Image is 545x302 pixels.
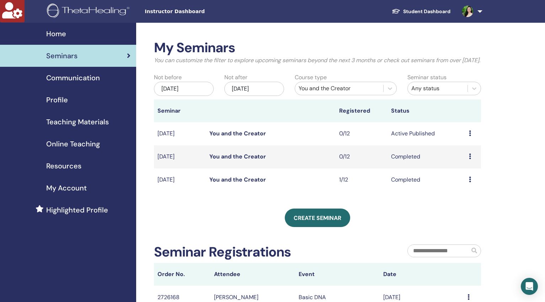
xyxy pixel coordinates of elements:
span: Communication [46,72,100,83]
a: You and the Creator [209,130,266,137]
th: Seminar [154,99,206,122]
label: Course type [295,73,327,82]
span: Instructor Dashboard [145,8,251,15]
span: Online Teaching [46,139,100,149]
label: Not after [224,73,247,82]
span: Teaching Materials [46,117,109,127]
span: Profile [46,95,68,105]
a: Create seminar [285,209,350,227]
div: You and the Creator [299,84,380,93]
img: default.jpg [462,6,473,17]
div: Open Intercom Messenger [521,278,538,295]
th: Status [388,99,465,122]
span: Seminars [46,50,78,61]
div: [DATE] [224,82,284,96]
td: 0/12 [336,122,388,145]
a: Student Dashboard [386,5,456,18]
a: You and the Creator [209,153,266,160]
td: 0/12 [336,145,388,168]
label: Not before [154,73,182,82]
span: My Account [46,183,87,193]
img: graduation-cap-white.svg [392,8,400,14]
div: Any status [411,84,464,93]
img: logo.png [47,4,132,20]
td: Active Published [388,122,465,145]
th: Attendee [210,263,295,286]
td: 1/12 [336,168,388,192]
a: You and the Creator [209,176,266,183]
td: [DATE] [154,122,206,145]
h2: My Seminars [154,40,481,56]
td: [DATE] [154,168,206,192]
div: [DATE] [154,82,214,96]
span: Create seminar [294,214,341,222]
th: Registered [336,99,388,122]
th: Order No. [154,263,210,286]
td: [DATE] [154,145,206,168]
td: Completed [388,168,465,192]
th: Event [295,263,380,286]
p: You can customize the filter to explore upcoming seminars beyond the next 3 months or check out s... [154,56,481,65]
span: Home [46,28,66,39]
td: Completed [388,145,465,168]
span: Highlighted Profile [46,205,108,215]
h2: Seminar Registrations [154,244,291,260]
label: Seminar status [407,73,447,82]
span: Resources [46,161,81,171]
th: Date [380,263,464,286]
